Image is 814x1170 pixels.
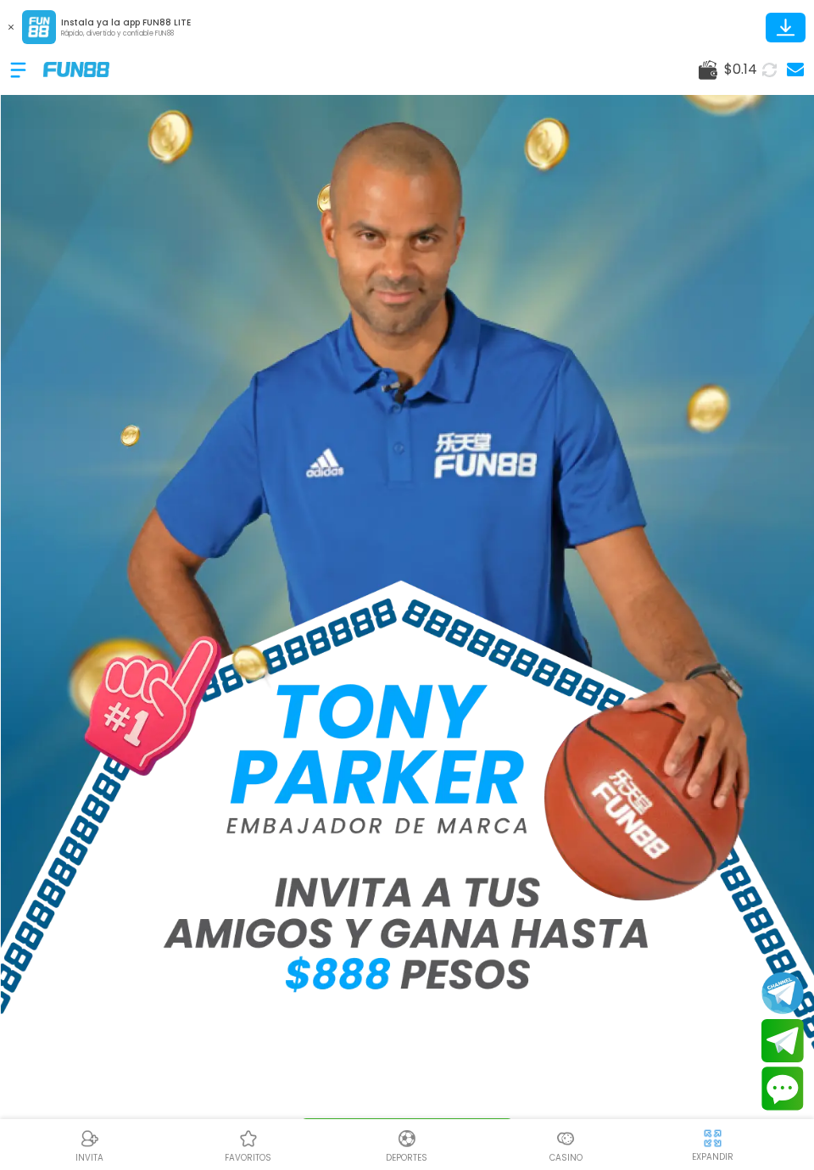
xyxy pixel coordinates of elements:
[327,1126,486,1164] a: DeportesDeportesDeportes
[761,1067,804,1111] button: Contact customer service
[397,1128,417,1149] img: Deportes
[724,59,757,80] span: $ 0.14
[761,971,804,1015] button: Join telegram channel
[61,29,191,39] p: Rápido, divertido y confiable FUN88
[549,1151,583,1164] p: Casino
[487,1126,645,1164] a: CasinoCasinoCasino
[22,10,56,44] img: App Logo
[169,1126,327,1164] a: Casino FavoritosCasino Favoritosfavoritos
[10,1126,169,1164] a: ReferralReferralINVITA
[555,1128,576,1149] img: Casino
[225,1151,271,1164] p: favoritos
[75,1151,103,1164] p: INVITA
[43,62,109,76] img: Company Logo
[61,16,191,29] p: Instala ya la app FUN88 LITE
[386,1151,427,1164] p: Deportes
[692,1150,733,1163] p: EXPANDIR
[761,1019,804,1063] button: Join telegram
[238,1128,259,1149] img: Casino Favoritos
[702,1128,723,1149] img: hide
[80,1128,100,1149] img: Referral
